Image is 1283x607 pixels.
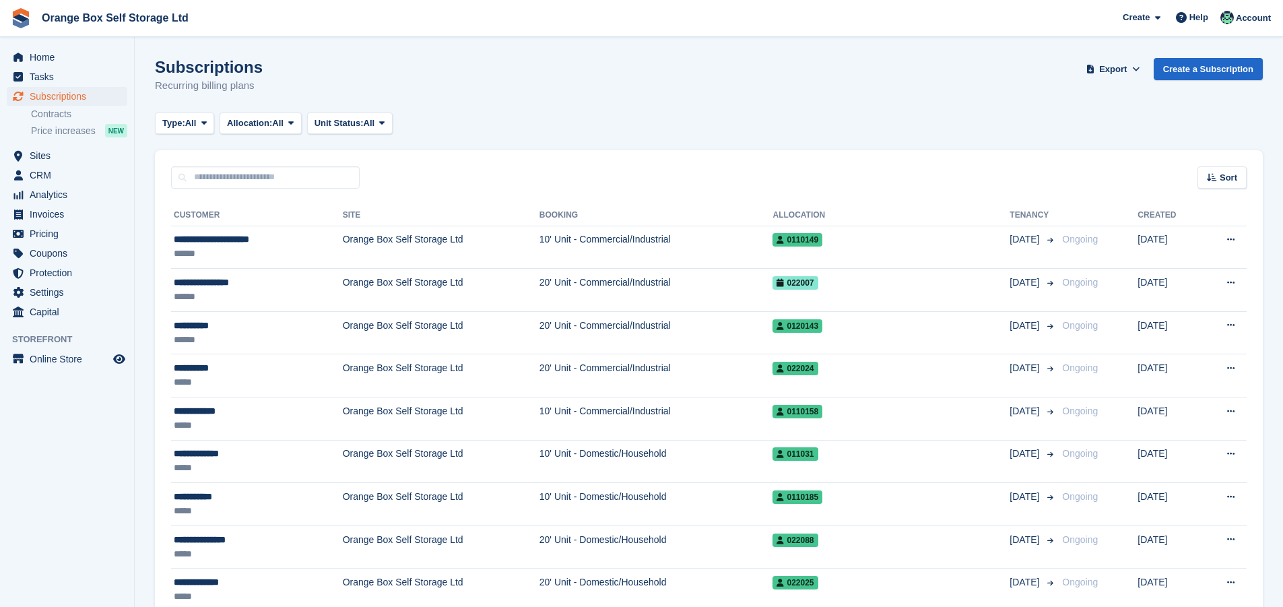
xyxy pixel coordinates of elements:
span: Protection [30,263,110,282]
div: NEW [105,124,127,137]
span: [DATE] [1010,490,1042,504]
td: [DATE] [1138,525,1200,569]
a: Create a Subscription [1154,58,1263,80]
a: Price increases NEW [31,123,127,138]
td: 10' Unit - Domestic/Household [539,440,773,483]
a: Contracts [31,108,127,121]
td: Orange Box Self Storage Ltd [343,311,539,354]
span: Invoices [30,205,110,224]
td: [DATE] [1138,440,1200,483]
h1: Subscriptions [155,58,263,76]
td: 20' Unit - Commercial/Industrial [539,311,773,354]
td: [DATE] [1138,311,1200,354]
span: Help [1189,11,1208,24]
span: [DATE] [1010,533,1042,547]
span: 0120143 [772,319,822,333]
span: Ongoing [1062,362,1098,373]
a: menu [7,166,127,185]
td: Orange Box Self Storage Ltd [343,397,539,441]
th: Booking [539,205,773,226]
a: menu [7,205,127,224]
td: [DATE] [1138,226,1200,269]
span: Ongoing [1062,320,1098,331]
span: [DATE] [1010,232,1042,247]
a: menu [7,283,127,302]
span: Capital [30,302,110,321]
span: 022007 [772,276,818,290]
td: Orange Box Self Storage Ltd [343,269,539,312]
span: Create [1123,11,1150,24]
span: 0110158 [772,405,822,418]
span: Ongoing [1062,277,1098,288]
span: All [272,117,284,130]
span: 022088 [772,534,818,547]
a: menu [7,263,127,282]
span: Allocation: [227,117,272,130]
span: All [364,117,375,130]
button: Type: All [155,113,214,135]
span: Settings [30,283,110,302]
span: Ongoing [1062,577,1098,587]
a: menu [7,87,127,106]
span: 022024 [772,362,818,375]
th: Customer [171,205,343,226]
td: 20' Unit - Domestic/Household [539,525,773,569]
span: CRM [30,166,110,185]
span: [DATE] [1010,404,1042,418]
span: Subscriptions [30,87,110,106]
span: [DATE] [1010,447,1042,461]
span: Ongoing [1062,534,1098,545]
span: 011031 [772,447,818,461]
td: [DATE] [1138,269,1200,312]
a: menu [7,244,127,263]
span: Home [30,48,110,67]
span: Ongoing [1062,406,1098,416]
span: Type: [162,117,185,130]
a: menu [7,67,127,86]
a: menu [7,185,127,204]
th: Allocation [772,205,1010,226]
span: Ongoing [1062,491,1098,502]
a: menu [7,224,127,243]
th: Created [1138,205,1200,226]
a: Orange Box Self Storage Ltd [36,7,194,29]
th: Site [343,205,539,226]
span: [DATE] [1010,575,1042,589]
span: 022025 [772,576,818,589]
span: Ongoing [1062,234,1098,245]
span: Online Store [30,350,110,369]
span: [DATE] [1010,361,1042,375]
th: Tenancy [1010,205,1057,226]
span: 0110149 [772,233,822,247]
button: Export [1084,58,1143,80]
td: 10' Unit - Commercial/Industrial [539,226,773,269]
span: Sort [1220,171,1237,185]
span: Sites [30,146,110,165]
span: Unit Status: [315,117,364,130]
span: All [185,117,197,130]
td: [DATE] [1138,483,1200,526]
td: 10' Unit - Domestic/Household [539,483,773,526]
span: Ongoing [1062,448,1098,459]
td: Orange Box Self Storage Ltd [343,440,539,483]
span: Tasks [30,67,110,86]
a: Preview store [111,351,127,367]
img: stora-icon-8386f47178a22dfd0bd8f6a31ec36ba5ce8667c1dd55bd0f319d3a0aa187defe.svg [11,8,31,28]
a: menu [7,146,127,165]
td: [DATE] [1138,354,1200,397]
p: Recurring billing plans [155,78,263,94]
span: Export [1099,63,1127,76]
td: Orange Box Self Storage Ltd [343,354,539,397]
span: Price increases [31,125,96,137]
span: Storefront [12,333,134,346]
span: [DATE] [1010,319,1042,333]
td: 20' Unit - Commercial/Industrial [539,269,773,312]
td: Orange Box Self Storage Ltd [343,226,539,269]
td: 20' Unit - Commercial/Industrial [539,354,773,397]
a: menu [7,350,127,369]
span: Coupons [30,244,110,263]
td: 10' Unit - Commercial/Industrial [539,397,773,441]
span: Pricing [30,224,110,243]
td: [DATE] [1138,397,1200,441]
span: 0110185 [772,490,822,504]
